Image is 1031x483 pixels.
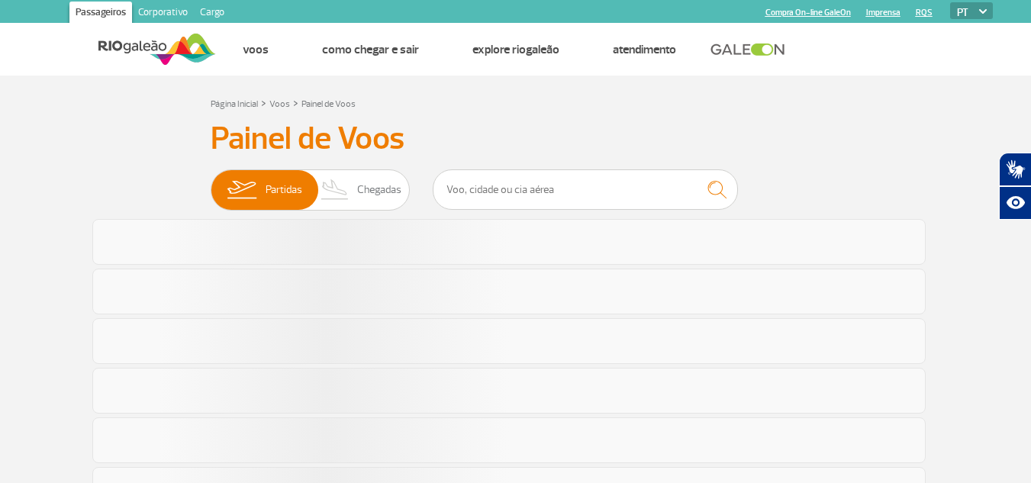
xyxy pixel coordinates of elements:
[266,170,302,210] span: Partidas
[301,98,356,110] a: Painel de Voos
[999,153,1031,186] button: Abrir tradutor de língua de sinais.
[866,8,901,18] a: Imprensa
[211,98,258,110] a: Página Inicial
[999,153,1031,220] div: Plugin de acessibilidade da Hand Talk.
[613,42,676,57] a: Atendimento
[217,170,266,210] img: slider-embarque
[916,8,933,18] a: RQS
[293,94,298,111] a: >
[765,8,851,18] a: Compra On-line GaleOn
[313,170,358,210] img: slider-desembarque
[322,42,419,57] a: Como chegar e sair
[69,2,132,26] a: Passageiros
[999,186,1031,220] button: Abrir recursos assistivos.
[269,98,290,110] a: Voos
[211,120,821,158] h3: Painel de Voos
[433,169,738,210] input: Voo, cidade ou cia aérea
[472,42,559,57] a: Explore RIOgaleão
[357,170,401,210] span: Chegadas
[243,42,269,57] a: Voos
[194,2,230,26] a: Cargo
[132,2,194,26] a: Corporativo
[261,94,266,111] a: >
